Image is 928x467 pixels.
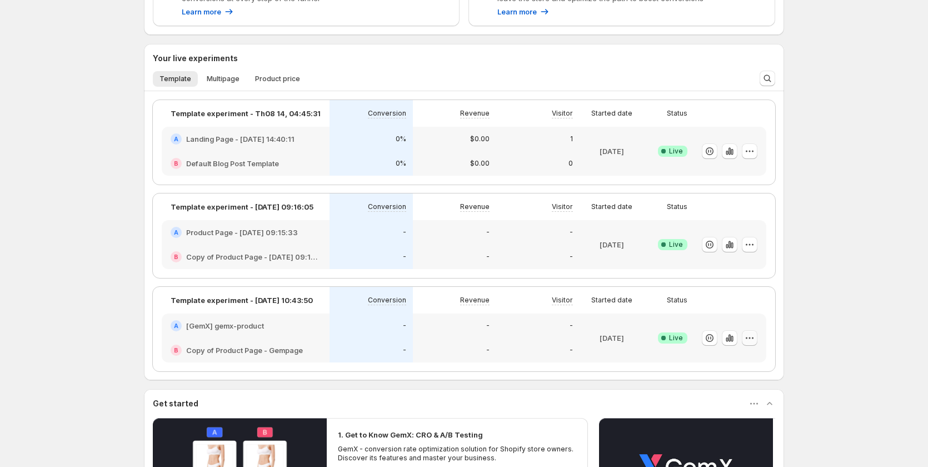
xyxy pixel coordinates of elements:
button: Search and filter results [760,71,775,86]
p: - [403,228,406,237]
h2: B [174,254,178,260]
h2: B [174,160,178,167]
h2: 1. Get to Know GemX: CRO & A/B Testing [338,429,483,440]
h2: Copy of Product Page - Gempage [186,345,303,356]
p: Started date [591,296,632,305]
h2: Landing Page - [DATE] 14:40:11 [186,133,295,145]
p: - [570,228,573,237]
p: - [570,252,573,261]
span: Live [669,240,683,249]
p: Learn more [497,6,537,17]
p: Visitor [552,202,573,211]
h2: [GemX] gemx-product [186,320,264,331]
p: Started date [591,109,632,118]
p: 0% [396,159,406,168]
p: Learn more [182,6,221,17]
h2: Product Page - [DATE] 09:15:33 [186,227,298,238]
p: - [486,346,490,355]
p: - [403,321,406,330]
h2: A [174,229,178,236]
p: 0 [568,159,573,168]
p: Template experiment - [DATE] 10:43:50 [171,295,313,306]
p: Status [667,296,687,305]
p: GemX - conversion rate optimization solution for Shopify store owners. Discover its features and ... [338,445,577,463]
p: Visitor [552,109,573,118]
p: - [570,321,573,330]
p: Template experiment - [DATE] 09:16:05 [171,201,313,212]
p: - [486,321,490,330]
p: 0% [396,135,406,143]
p: - [486,252,490,261]
p: Revenue [460,109,490,118]
p: Status [667,202,687,211]
p: [DATE] [600,239,624,250]
p: Revenue [460,296,490,305]
p: Conversion [368,109,406,118]
span: Live [669,334,683,342]
p: - [403,346,406,355]
p: Revenue [460,202,490,211]
p: $0.00 [470,135,490,143]
h2: Copy of Product Page - [DATE] 09:15:33 [186,251,321,262]
p: [DATE] [600,146,624,157]
h3: Your live experiments [153,53,238,64]
p: - [403,252,406,261]
h3: Get started [153,398,198,409]
p: - [570,346,573,355]
p: - [486,228,490,237]
p: Status [667,109,687,118]
span: Multipage [207,74,240,83]
p: [DATE] [600,332,624,344]
p: $0.00 [470,159,490,168]
a: Learn more [497,6,550,17]
a: Learn more [182,6,235,17]
h2: Default Blog Post Template [186,158,279,169]
p: Started date [591,202,632,211]
span: Template [159,74,191,83]
span: Live [669,147,683,156]
h2: A [174,136,178,142]
h2: A [174,322,178,329]
span: Product price [255,74,300,83]
p: Conversion [368,296,406,305]
p: 1 [570,135,573,143]
h2: B [174,347,178,354]
p: Visitor [552,296,573,305]
p: Conversion [368,202,406,211]
p: Template experiment - Th08 14, 04:45:31 [171,108,321,119]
